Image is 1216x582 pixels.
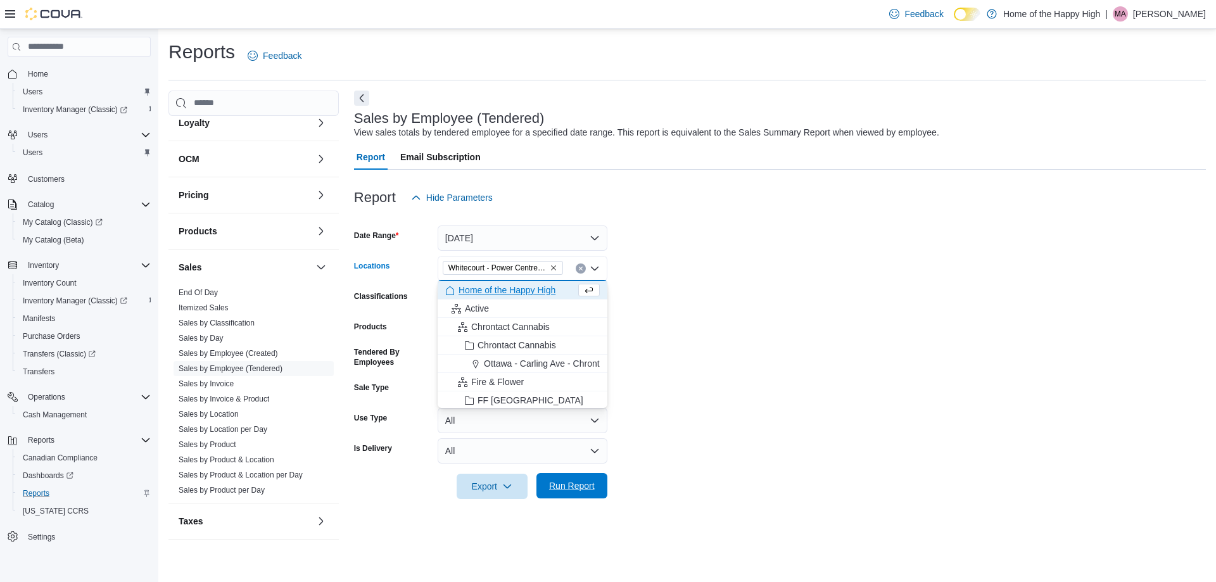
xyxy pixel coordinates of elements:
input: Dark Mode [954,8,980,21]
button: OCM [313,151,329,167]
span: Operations [28,392,65,402]
button: Customers [3,169,156,187]
span: Export [464,474,520,499]
button: Users [3,126,156,144]
a: Sales by Day [179,334,224,343]
span: Users [23,87,42,97]
span: Users [23,127,151,142]
button: All [438,438,607,464]
span: Cash Management [18,407,151,422]
span: Reports [28,435,54,445]
h3: Loyalty [179,117,210,129]
h3: Sales [179,261,202,274]
span: Sales by Classification [179,318,255,328]
span: Dashboards [18,468,151,483]
button: Sales [313,260,329,275]
h1: Reports [168,39,235,65]
a: Inventory Manager (Classic) [13,292,156,310]
span: Hide Parameters [426,191,493,204]
span: Manifests [23,313,55,324]
span: Users [23,148,42,158]
button: Loyalty [179,117,311,129]
button: Active [438,300,607,318]
a: End Of Day [179,288,218,297]
span: Inventory [23,258,151,273]
span: Dashboards [23,471,73,481]
a: Users [18,145,47,160]
span: Whitecourt - Power Centre - Fire & Flower [448,262,547,274]
label: Locations [354,261,390,271]
h3: Report [354,190,396,205]
a: My Catalog (Classic) [13,213,156,231]
span: Chrontact Cannabis [478,339,556,351]
span: Active [465,302,489,315]
span: Users [28,130,47,140]
a: Sales by Invoice & Product [179,395,269,403]
span: Transfers [18,364,151,379]
span: Customers [28,174,65,184]
a: My Catalog (Beta) [18,232,89,248]
a: Inventory Manager (Classic) [18,102,132,117]
div: Sales [168,285,339,503]
span: Sales by Invoice & Product [179,394,269,404]
span: Transfers (Classic) [18,346,151,362]
span: Sales by Employee (Created) [179,348,278,358]
label: Classifications [354,291,408,301]
button: FF [GEOGRAPHIC_DATA] [438,391,607,410]
span: Catalog [28,199,54,210]
button: Canadian Compliance [13,449,156,467]
span: Chrontact Cannabis [471,320,550,333]
span: Cash Management [23,410,87,420]
div: View sales totals by tendered employee for a specified date range. This report is equivalent to t... [354,126,939,139]
h3: Pricing [179,189,208,201]
span: Inventory Manager (Classic) [23,296,127,306]
a: Sales by Employee (Created) [179,349,278,358]
a: Sales by Product per Day [179,486,265,495]
span: Home [28,69,48,79]
a: Feedback [884,1,948,27]
h3: Sales by Employee (Tendered) [354,111,545,126]
span: Users [18,145,151,160]
span: Operations [23,389,151,405]
a: Itemized Sales [179,303,229,312]
span: Reports [18,486,151,501]
p: [PERSON_NAME] [1133,6,1206,22]
a: Dashboards [18,468,79,483]
button: Ottawa - Carling Ave - Chrontact Cannabis [438,355,607,373]
span: Sales by Employee (Tendered) [179,364,282,374]
label: Products [354,322,387,332]
span: My Catalog (Classic) [18,215,151,230]
p: Home of the Happy High [1003,6,1100,22]
a: Reports [18,486,54,501]
span: Purchase Orders [23,331,80,341]
button: Inventory [3,256,156,274]
button: Taxes [313,514,329,529]
span: Catalog [23,197,151,212]
a: Home [23,66,53,82]
nav: Complex example [8,60,151,578]
a: Canadian Compliance [18,450,103,465]
span: Inventory Count [23,278,77,288]
span: Sales by Day [179,333,224,343]
button: Inventory Count [13,274,156,292]
h3: OCM [179,153,199,165]
span: Inventory Manager (Classic) [18,293,151,308]
span: Purchase Orders [18,329,151,344]
button: Transfers [13,363,156,381]
span: Settings [23,529,151,545]
button: My Catalog (Beta) [13,231,156,249]
span: My Catalog (Beta) [23,235,84,245]
button: Users [13,144,156,161]
a: Users [18,84,47,99]
button: Chrontact Cannabis [438,318,607,336]
button: Chrontact Cannabis [438,336,607,355]
button: Sales [179,261,311,274]
label: Tendered By Employees [354,347,433,367]
span: Inventory [28,260,59,270]
span: Customers [23,170,151,186]
a: Sales by Product [179,440,236,449]
a: Transfers (Classic) [13,345,156,363]
button: Home [3,65,156,83]
span: Feedback [263,49,301,62]
span: Transfers [23,367,54,377]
